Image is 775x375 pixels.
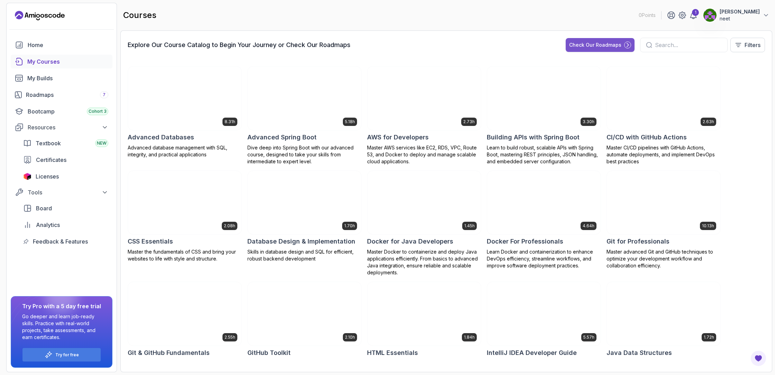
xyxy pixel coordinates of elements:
a: builds [11,71,112,85]
a: Java Data Structures card1.72hJava Data StructuresLearn data structures in [GEOGRAPHIC_DATA] to e... [607,282,721,374]
p: 2.10h [345,335,355,340]
h2: CI/CD with GitHub Actions [607,132,687,142]
img: user profile image [703,9,717,22]
a: home [11,38,112,52]
span: Feedback & Features [33,237,88,246]
a: analytics [19,218,112,232]
h2: CSS Essentials [128,237,173,246]
h2: Advanced Databases [128,132,194,142]
span: Textbook [36,139,61,147]
a: licenses [19,170,112,183]
a: roadmaps [11,88,112,102]
p: 2.63h [703,119,714,125]
a: Git & GitHub Fundamentals card2.55hGit & GitHub FundamentalsLearn the fundamentals of Git and Git... [128,282,242,367]
h2: GitHub Toolkit [247,348,291,358]
span: Certificates [36,156,66,164]
a: Database Design & Implementation card1.70hDatabase Design & ImplementationSkills in database desi... [247,171,362,263]
a: feedback [19,235,112,248]
p: 2.08h [224,223,235,229]
a: AWS for Developers card2.73hAWS for DevelopersMaster AWS services like EC2, RDS, VPC, Route 53, a... [367,66,481,165]
p: neet [720,15,760,22]
div: Check Our Roadmaps [569,42,621,48]
p: 5.18h [345,119,355,125]
a: Try for free [55,352,79,358]
button: Tools [11,186,112,199]
h2: Advanced Spring Boot [247,132,317,142]
div: Resources [28,123,108,131]
a: textbook [19,136,112,150]
a: CI/CD with GitHub Actions card2.63hCI/CD with GitHub ActionsMaster CI/CD pipelines with GitHub Ac... [607,66,721,165]
button: Filters [730,38,765,52]
p: Master advanced Git and GitHub techniques to optimize your development workflow and collaboration... [607,248,721,269]
span: NEW [97,140,107,146]
h2: Java Data Structures [607,348,672,358]
div: 1 [692,9,699,16]
input: Search... [655,41,722,49]
p: 5.57h [583,335,594,340]
span: Licenses [36,172,59,181]
a: Advanced Spring Boot card5.18hAdvanced Spring BootDive deep into Spring Boot with our advanced co... [247,66,362,165]
img: Git & GitHub Fundamentals card [128,282,241,346]
div: Home [28,41,108,49]
p: 10.13h [702,223,714,229]
p: 0 Points [639,12,656,19]
a: HTML Essentials card1.84hHTML EssentialsMaster the Fundamentals of HTML for Web Development! [367,282,481,374]
a: Landing page [15,10,65,21]
div: My Courses [27,57,108,66]
img: HTML Essentials card [367,282,481,346]
p: 8.31h [225,119,235,125]
img: AWS for Developers card [367,66,481,130]
p: Master Docker to containerize and deploy Java applications efficiently. From basics to advanced J... [367,248,481,276]
h2: Building APIs with Spring Boot [487,132,580,142]
h3: Explore Our Course Catalog to Begin Your Journey or Check Our Roadmaps [128,40,350,50]
h2: AWS for Developers [367,132,429,142]
h2: Git for Professionals [607,237,669,246]
p: 2.73h [463,119,475,125]
span: 7 [103,92,106,98]
a: certificates [19,153,112,167]
div: Roadmaps [26,91,108,99]
h2: HTML Essentials [367,348,418,358]
button: Check Our Roadmaps [566,38,635,52]
button: user profile image[PERSON_NAME]neet [703,8,769,22]
p: 1.84h [464,335,475,340]
div: My Builds [27,74,108,82]
p: 4.64h [583,223,594,229]
p: [PERSON_NAME] [720,8,760,15]
a: Building APIs with Spring Boot card3.30hBuilding APIs with Spring BootLearn to build robust, scal... [487,66,601,165]
div: Tools [28,188,108,196]
img: Building APIs with Spring Boot card [487,66,601,130]
p: 1.72h [704,335,714,340]
p: Skills in database design and SQL for efficient, robust backend development [247,248,362,262]
img: Database Design & Implementation card [248,171,361,235]
h2: courses [123,10,156,21]
p: Learn to build robust, scalable APIs with Spring Boot, mastering REST principles, JSON handling, ... [487,144,601,165]
p: Filters [745,41,760,49]
img: jetbrains icon [23,173,31,180]
a: board [19,201,112,215]
p: 3.30h [583,119,594,125]
button: Open Feedback Button [750,350,767,367]
p: 1.45h [464,223,475,229]
a: IntelliJ IDEA Developer Guide card5.57hIntelliJ IDEA Developer GuideMaximize IDE efficiency with ... [487,282,601,374]
span: Board [36,204,52,212]
div: Bootcamp [28,107,108,116]
a: Advanced Databases card8.31hAdvanced DatabasesAdvanced database management with SQL, integrity, a... [128,66,242,158]
p: 2.55h [225,335,235,340]
button: Resources [11,121,112,134]
h2: Docker for Java Developers [367,237,453,246]
img: Advanced Databases card [128,66,241,130]
a: Git for Professionals card10.13hGit for ProfessionalsMaster advanced Git and GitHub techniques to... [607,171,721,269]
a: 1 [689,11,697,19]
p: Master AWS services like EC2, RDS, VPC, Route 53, and Docker to deploy and manage scalable cloud ... [367,144,481,165]
a: courses [11,55,112,68]
img: Java Data Structures card [607,282,720,346]
a: CSS Essentials card2.08hCSS EssentialsMaster the fundamentals of CSS and bring your websites to l... [128,171,242,263]
p: Learn Docker and containerization to enhance DevOps efficiency, streamline workflows, and improve... [487,248,601,269]
button: Try for free [22,348,101,362]
h2: Database Design & Implementation [247,237,355,246]
img: CI/CD with GitHub Actions card [607,66,720,130]
img: Docker for Java Developers card [367,171,481,235]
